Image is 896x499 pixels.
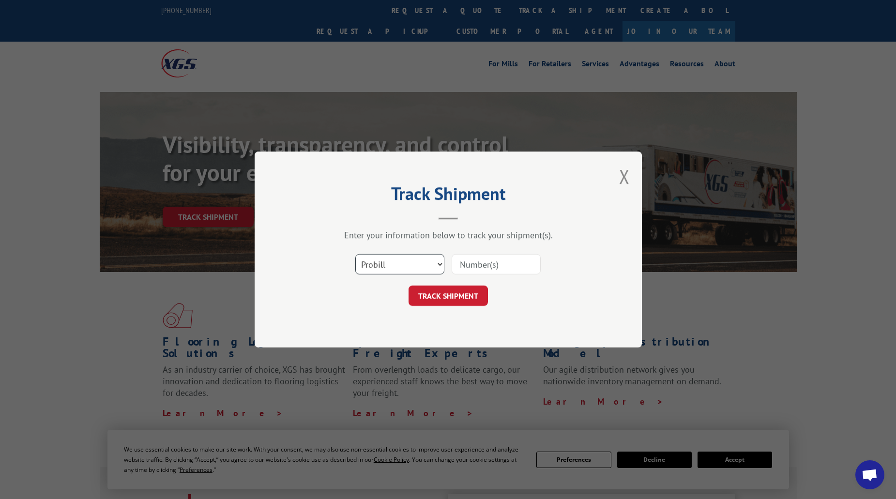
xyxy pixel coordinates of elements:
button: Close modal [619,164,630,189]
div: Open chat [855,460,884,489]
div: Enter your information below to track your shipment(s). [303,229,593,241]
h2: Track Shipment [303,187,593,205]
input: Number(s) [452,254,541,274]
button: TRACK SHIPMENT [409,286,488,306]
